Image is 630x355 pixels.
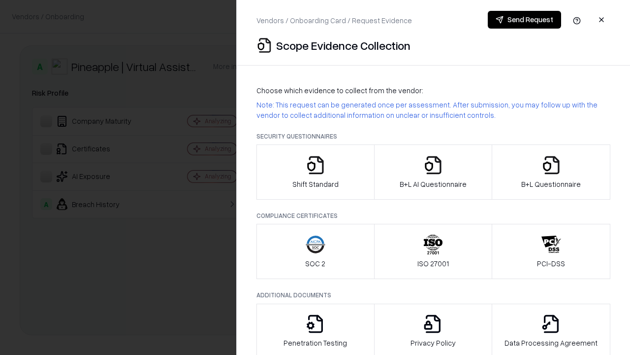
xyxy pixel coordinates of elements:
p: Penetration Testing [283,338,347,348]
button: PCI-DSS [492,224,610,279]
p: Additional Documents [256,291,610,299]
button: B+L Questionnaire [492,144,610,200]
button: SOC 2 [256,224,375,279]
p: B+L Questionnaire [521,179,581,189]
p: ISO 27001 [417,258,449,269]
p: Security Questionnaires [256,132,610,141]
p: PCI-DSS [537,258,565,269]
p: Shift Standard [292,179,339,189]
button: ISO 27001 [374,224,493,279]
button: Shift Standard [256,144,375,200]
p: Choose which evidence to collect from the vendor: [256,85,610,96]
p: B+L AI Questionnaire [400,179,467,189]
button: Send Request [488,11,561,29]
button: B+L AI Questionnaire [374,144,493,200]
p: Compliance Certificates [256,212,610,220]
p: SOC 2 [305,258,325,269]
p: Note: This request can be generated once per assessment. After submission, you may follow up with... [256,100,610,120]
p: Privacy Policy [410,338,456,348]
p: Scope Evidence Collection [276,37,410,53]
p: Vendors / Onboarding Card / Request Evidence [256,15,412,26]
p: Data Processing Agreement [504,338,598,348]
